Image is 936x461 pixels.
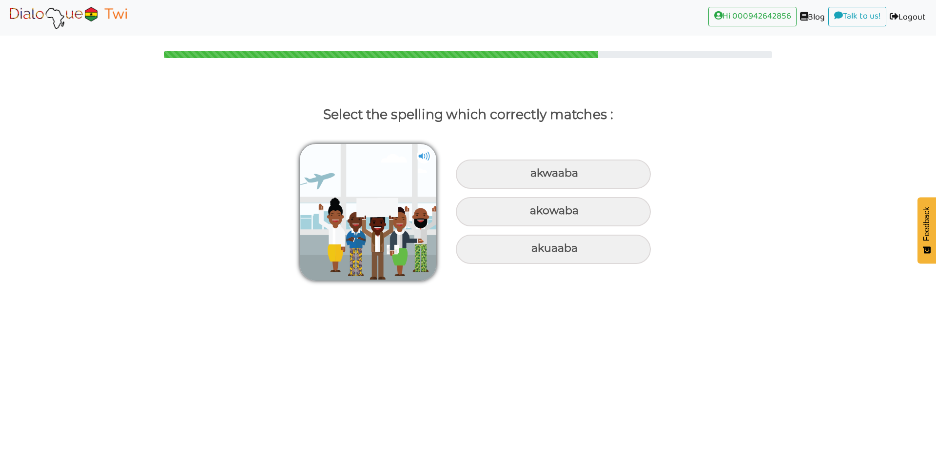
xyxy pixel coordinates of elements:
a: Blog [797,7,828,29]
img: akwaaba-edit.png [300,144,436,281]
a: Talk to us! [828,7,886,26]
img: Select Course Page [7,5,130,30]
button: Feedback - Show survey [917,197,936,263]
div: akwaaba [456,160,651,189]
div: akowaba [456,197,651,226]
div: akuaaba [456,235,651,264]
p: Select the spelling which correctly matches : [23,103,913,126]
span: Feedback [922,207,931,241]
a: Logout [886,7,929,29]
a: Hi 000942642856 [708,7,797,26]
img: cuNL5YgAAAABJRU5ErkJggg== [417,149,431,163]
